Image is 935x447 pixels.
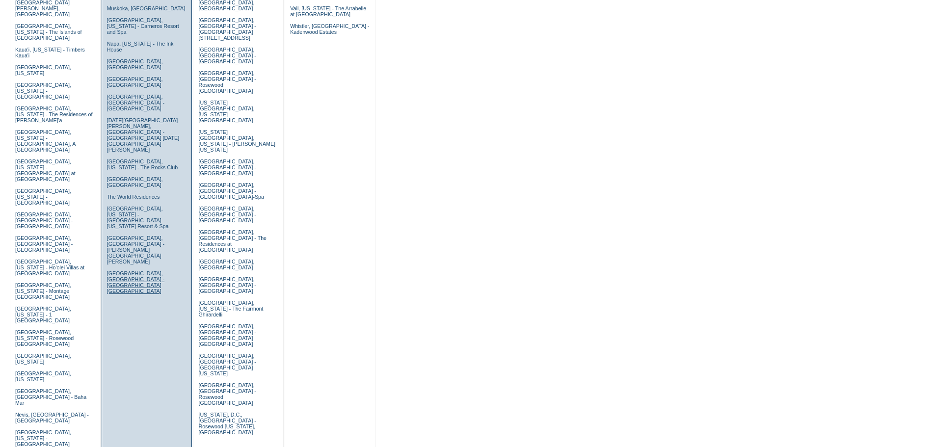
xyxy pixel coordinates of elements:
[198,412,256,435] a: [US_STATE], D.C., [GEOGRAPHIC_DATA] - Rosewood [US_STATE], [GEOGRAPHIC_DATA]
[15,282,71,300] a: [GEOGRAPHIC_DATA], [US_STATE] - Montage [GEOGRAPHIC_DATA]
[107,17,179,35] a: [GEOGRAPHIC_DATA], [US_STATE] - Carneros Resort and Spa
[107,176,163,188] a: [GEOGRAPHIC_DATA], [GEOGRAPHIC_DATA]
[198,129,275,153] a: [US_STATE][GEOGRAPHIC_DATA], [US_STATE] - [PERSON_NAME] [US_STATE]
[107,117,179,153] a: [DATE][GEOGRAPHIC_DATA][PERSON_NAME], [GEOGRAPHIC_DATA] - [GEOGRAPHIC_DATA] [DATE][GEOGRAPHIC_DAT...
[15,235,73,253] a: [GEOGRAPHIC_DATA], [GEOGRAPHIC_DATA] - [GEOGRAPHIC_DATA]
[107,76,163,88] a: [GEOGRAPHIC_DATA], [GEOGRAPHIC_DATA]
[198,382,256,406] a: [GEOGRAPHIC_DATA], [GEOGRAPHIC_DATA] - Rosewood [GEOGRAPHIC_DATA]
[107,206,169,229] a: [GEOGRAPHIC_DATA], [US_STATE] - [GEOGRAPHIC_DATA] [US_STATE] Resort & Spa
[15,82,71,100] a: [GEOGRAPHIC_DATA], [US_STATE] - [GEOGRAPHIC_DATA]
[15,429,71,447] a: [GEOGRAPHIC_DATA], [US_STATE] - [GEOGRAPHIC_DATA]
[15,129,76,153] a: [GEOGRAPHIC_DATA], [US_STATE] - [GEOGRAPHIC_DATA], A [GEOGRAPHIC_DATA]
[198,323,256,347] a: [GEOGRAPHIC_DATA], [GEOGRAPHIC_DATA] - [GEOGRAPHIC_DATA] [GEOGRAPHIC_DATA]
[198,47,256,64] a: [GEOGRAPHIC_DATA], [GEOGRAPHIC_DATA] - [GEOGRAPHIC_DATA]
[107,41,174,53] a: Napa, [US_STATE] - The Ink House
[198,206,256,223] a: [GEOGRAPHIC_DATA], [GEOGRAPHIC_DATA] - [GEOGRAPHIC_DATA]
[15,105,93,123] a: [GEOGRAPHIC_DATA], [US_STATE] - The Residences of [PERSON_NAME]'a
[107,58,163,70] a: [GEOGRAPHIC_DATA], [GEOGRAPHIC_DATA]
[107,158,178,170] a: [GEOGRAPHIC_DATA], [US_STATE] - The Rocks Club
[198,158,256,176] a: [GEOGRAPHIC_DATA], [GEOGRAPHIC_DATA] - [GEOGRAPHIC_DATA]
[198,70,256,94] a: [GEOGRAPHIC_DATA], [GEOGRAPHIC_DATA] - Rosewood [GEOGRAPHIC_DATA]
[15,370,71,382] a: [GEOGRAPHIC_DATA], [US_STATE]
[15,329,74,347] a: [GEOGRAPHIC_DATA], [US_STATE] - Rosewood [GEOGRAPHIC_DATA]
[107,270,164,294] a: [GEOGRAPHIC_DATA], [GEOGRAPHIC_DATA] - [GEOGRAPHIC_DATA] [GEOGRAPHIC_DATA]
[198,100,254,123] a: [US_STATE][GEOGRAPHIC_DATA], [US_STATE][GEOGRAPHIC_DATA]
[15,211,73,229] a: [GEOGRAPHIC_DATA], [GEOGRAPHIC_DATA] - [GEOGRAPHIC_DATA]
[15,353,71,365] a: [GEOGRAPHIC_DATA], [US_STATE]
[107,5,185,11] a: Muskoka, [GEOGRAPHIC_DATA]
[198,182,264,200] a: [GEOGRAPHIC_DATA], [GEOGRAPHIC_DATA] - [GEOGRAPHIC_DATA]-Spa
[198,300,263,317] a: [GEOGRAPHIC_DATA], [US_STATE] - The Fairmont Ghirardelli
[15,64,71,76] a: [GEOGRAPHIC_DATA], [US_STATE]
[15,388,86,406] a: [GEOGRAPHIC_DATA], [GEOGRAPHIC_DATA] - Baha Mar
[15,23,82,41] a: [GEOGRAPHIC_DATA], [US_STATE] - The Islands of [GEOGRAPHIC_DATA]
[290,5,366,17] a: Vail, [US_STATE] - The Arrabelle at [GEOGRAPHIC_DATA]
[15,306,71,323] a: [GEOGRAPHIC_DATA], [US_STATE] - 1 [GEOGRAPHIC_DATA]
[15,412,89,423] a: Nevis, [GEOGRAPHIC_DATA] - [GEOGRAPHIC_DATA]
[290,23,369,35] a: Whistler, [GEOGRAPHIC_DATA] - Kadenwood Estates
[198,17,256,41] a: [GEOGRAPHIC_DATA], [GEOGRAPHIC_DATA] - [GEOGRAPHIC_DATA][STREET_ADDRESS]
[107,94,164,111] a: [GEOGRAPHIC_DATA], [GEOGRAPHIC_DATA] - [GEOGRAPHIC_DATA]
[15,47,85,58] a: Kaua'i, [US_STATE] - Timbers Kaua'i
[198,229,267,253] a: [GEOGRAPHIC_DATA], [GEOGRAPHIC_DATA] - The Residences at [GEOGRAPHIC_DATA]
[107,235,164,264] a: [GEOGRAPHIC_DATA], [GEOGRAPHIC_DATA] - [PERSON_NAME][GEOGRAPHIC_DATA][PERSON_NAME]
[198,353,256,376] a: [GEOGRAPHIC_DATA], [GEOGRAPHIC_DATA] - [GEOGRAPHIC_DATA] [US_STATE]
[107,194,160,200] a: The World Residences
[15,259,84,276] a: [GEOGRAPHIC_DATA], [US_STATE] - Ho'olei Villas at [GEOGRAPHIC_DATA]
[198,276,256,294] a: [GEOGRAPHIC_DATA], [GEOGRAPHIC_DATA] - [GEOGRAPHIC_DATA]
[15,188,71,206] a: [GEOGRAPHIC_DATA], [US_STATE] - [GEOGRAPHIC_DATA]
[198,259,254,270] a: [GEOGRAPHIC_DATA], [GEOGRAPHIC_DATA]
[15,158,76,182] a: [GEOGRAPHIC_DATA], [US_STATE] - [GEOGRAPHIC_DATA] at [GEOGRAPHIC_DATA]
